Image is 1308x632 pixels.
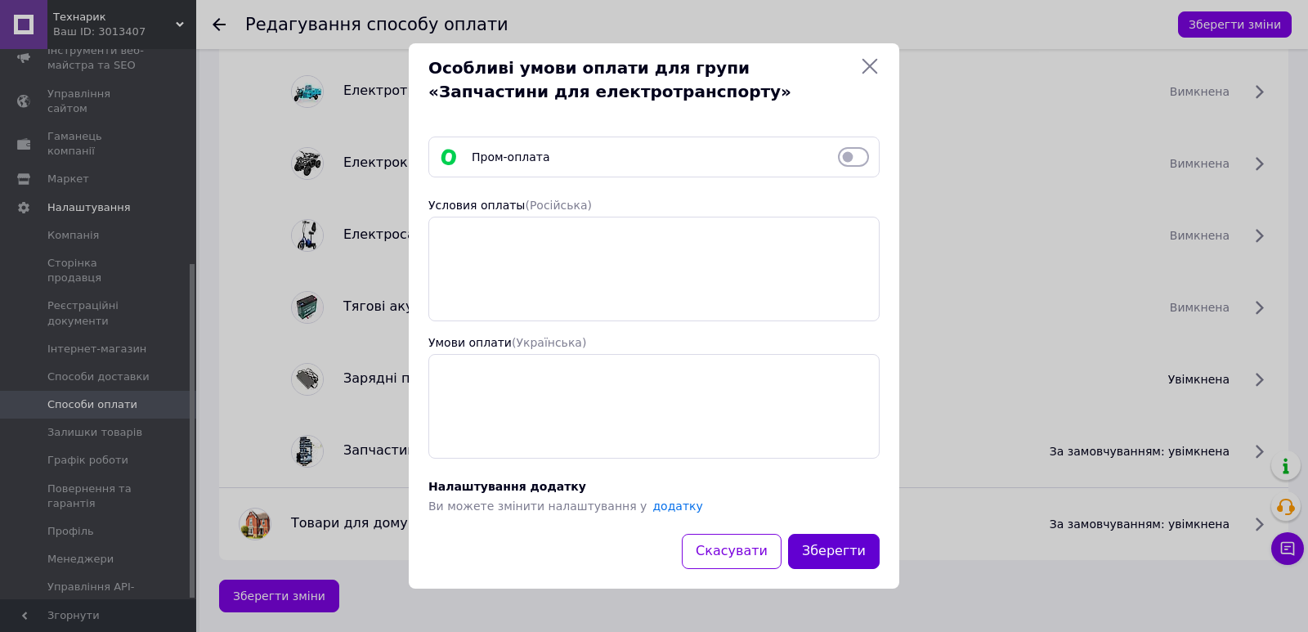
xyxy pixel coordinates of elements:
b: Налаштування додатку [428,478,880,495]
label: Умови оплати [428,336,586,349]
span: (Українська) [512,336,586,349]
p: Ви можете змінити налаштування у [428,500,703,513]
button: Скасувати [682,534,782,569]
label: Условия оплаты [428,199,592,212]
div: Пром-оплата [465,149,831,165]
a: додатку [652,500,702,513]
span: Особливі умови оплати для групи «Запчастини для електротранспорту» [428,56,853,103]
button: Зберегти [788,534,880,569]
span: (Російська) [525,199,592,212]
